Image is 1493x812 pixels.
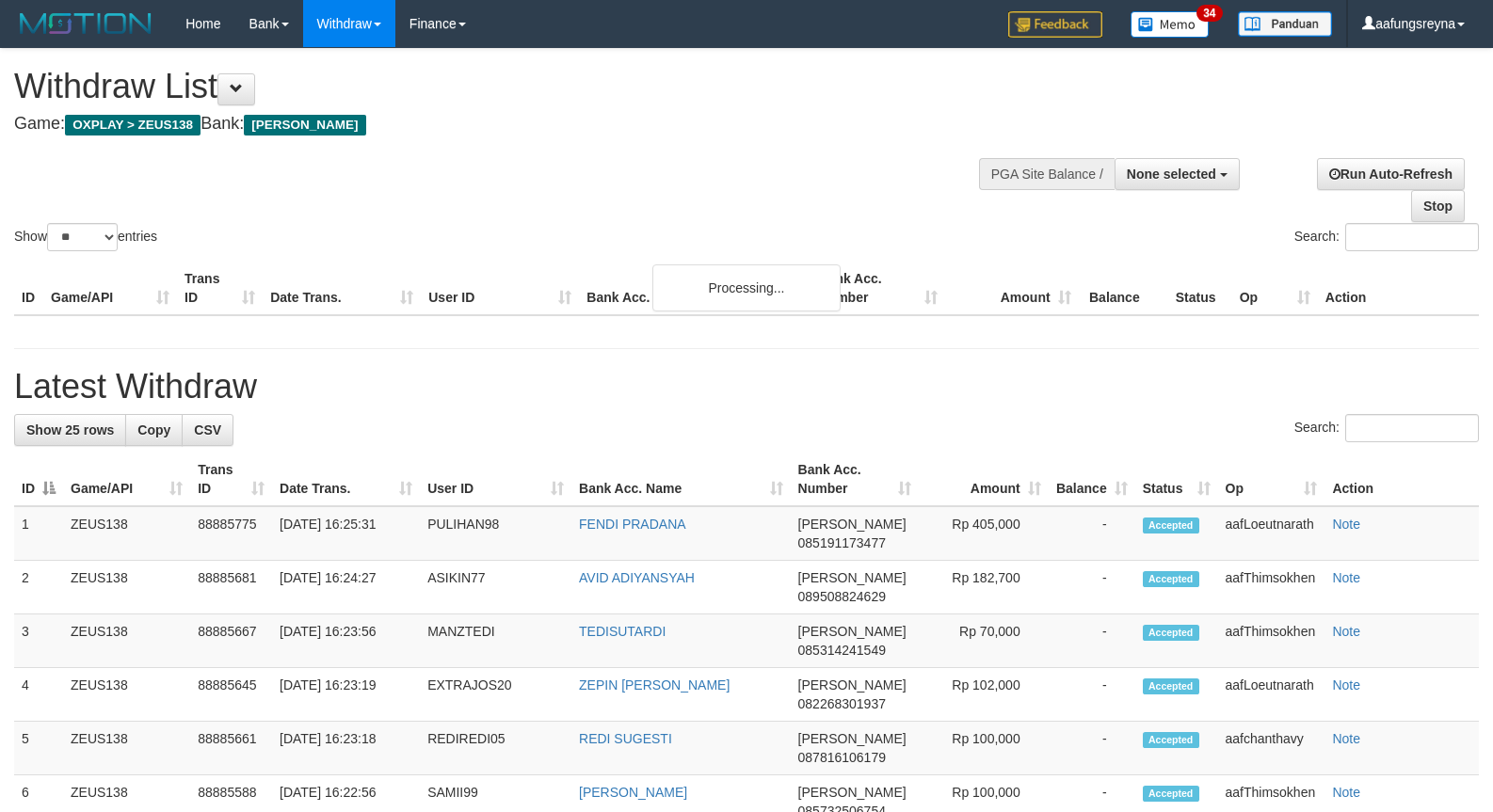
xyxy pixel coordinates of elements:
span: Copy 089508824629 to clipboard [798,589,886,604]
th: User ID [421,262,579,315]
span: Accepted [1143,571,1199,587]
td: 4 [14,668,63,722]
td: ZEUS138 [63,506,190,561]
th: Game/API [43,262,177,315]
span: CSV [194,422,221,438]
input: Search: [1345,223,1479,251]
span: Copy 085191173477 to clipboard [798,535,886,550]
div: Processing... [652,264,841,311]
td: Rp 102,000 [919,668,1048,722]
span: Accepted [1143,517,1199,533]
td: aafchanthavy [1218,722,1325,775]
td: [DATE] 16:24:27 [272,561,420,614]
span: [PERSON_NAME] [798,731,907,746]
span: 34 [1196,5,1222,22]
td: 3 [14,614,63,668]
a: Note [1332,785,1360,800]
td: Rp 70,000 [919,614,1048,668]
td: [DATE] 16:23:19 [272,668,420,722]
th: Bank Acc. Name [579,262,811,315]
span: None selected [1127,167,1216,182]
td: aafLoeutnarath [1218,668,1325,722]
img: panduan.png [1238,11,1332,37]
td: aafThimsokhen [1218,561,1325,614]
td: Rp 405,000 [919,506,1048,561]
a: Note [1332,624,1360,639]
span: [PERSON_NAME] [798,624,907,639]
a: Note [1332,731,1360,746]
a: ZEPIN [PERSON_NAME] [579,677,730,693]
span: [PERSON_NAME] [244,115,365,135]
label: Search: [1294,223,1479,251]
th: Bank Acc. Number: activate to sort column ascending [791,453,920,506]
td: ZEUS138 [63,668,190,722]
label: Show entries [14,223,157,251]
label: Search: [1294,414,1479,442]
th: Date Trans. [263,262,421,315]
td: 1 [14,506,63,561]
td: Rp 100,000 [919,722,1048,775]
td: REDIREDI05 [420,722,571,775]
a: CSV [182,414,233,446]
td: - [1049,561,1135,614]
th: Op [1232,262,1318,315]
a: TEDISUTARDI [579,624,666,639]
img: MOTION_logo.png [14,9,157,38]
td: 5 [14,722,63,775]
td: PULIHAN98 [420,506,571,561]
div: PGA Site Balance / [979,158,1115,190]
th: ID [14,262,43,315]
span: OXPLAY > ZEUS138 [65,115,201,135]
span: [PERSON_NAME] [798,570,907,585]
td: [DATE] 16:23:56 [272,614,420,668]
span: Accepted [1143,678,1199,694]
span: Accepted [1143,625,1199,641]
a: Note [1332,677,1360,693]
td: aafThimsokhen [1218,614,1325,668]
td: - [1049,722,1135,775]
span: Copy 082268301937 to clipboard [798,696,886,711]
td: - [1049,506,1135,561]
th: Balance: activate to sort column ascending [1049,453,1135,506]
td: ASIKIN77 [420,561,571,614]
span: Copy 085314241549 to clipboard [798,643,886,658]
th: Status: activate to sort column ascending [1135,453,1218,506]
h1: Latest Withdraw [14,368,1479,406]
th: Action [1318,262,1479,315]
a: AVID ADIYANSYAH [579,570,695,585]
td: ZEUS138 [63,614,190,668]
img: Button%20Memo.svg [1131,11,1210,38]
a: Copy [125,414,183,446]
td: 88885775 [190,506,272,561]
td: 88885661 [190,722,272,775]
td: 88885667 [190,614,272,668]
td: 2 [14,561,63,614]
a: Note [1332,570,1360,585]
select: Showentries [47,223,118,251]
th: Amount [945,262,1079,315]
input: Search: [1345,414,1479,442]
a: Stop [1411,190,1465,222]
th: Status [1168,262,1232,315]
td: - [1049,614,1135,668]
td: Rp 182,700 [919,561,1048,614]
th: Balance [1079,262,1168,315]
span: [PERSON_NAME] [798,517,907,532]
span: [PERSON_NAME] [798,677,907,693]
th: Trans ID [177,262,263,315]
td: 88885681 [190,561,272,614]
td: 88885645 [190,668,272,722]
th: Action [1324,453,1479,506]
h4: Game: Bank: [14,115,976,134]
td: [DATE] 16:25:31 [272,506,420,561]
img: Feedback.jpg [1008,11,1102,38]
a: Show 25 rows [14,414,126,446]
td: ZEUS138 [63,722,190,775]
a: FENDI PRADANA [579,517,686,532]
span: Copy [137,422,170,438]
td: EXTRAJOS20 [420,668,571,722]
td: [DATE] 16:23:18 [272,722,420,775]
td: aafLoeutnarath [1218,506,1325,561]
th: Amount: activate to sort column ascending [919,453,1048,506]
th: Game/API: activate to sort column ascending [63,453,190,506]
